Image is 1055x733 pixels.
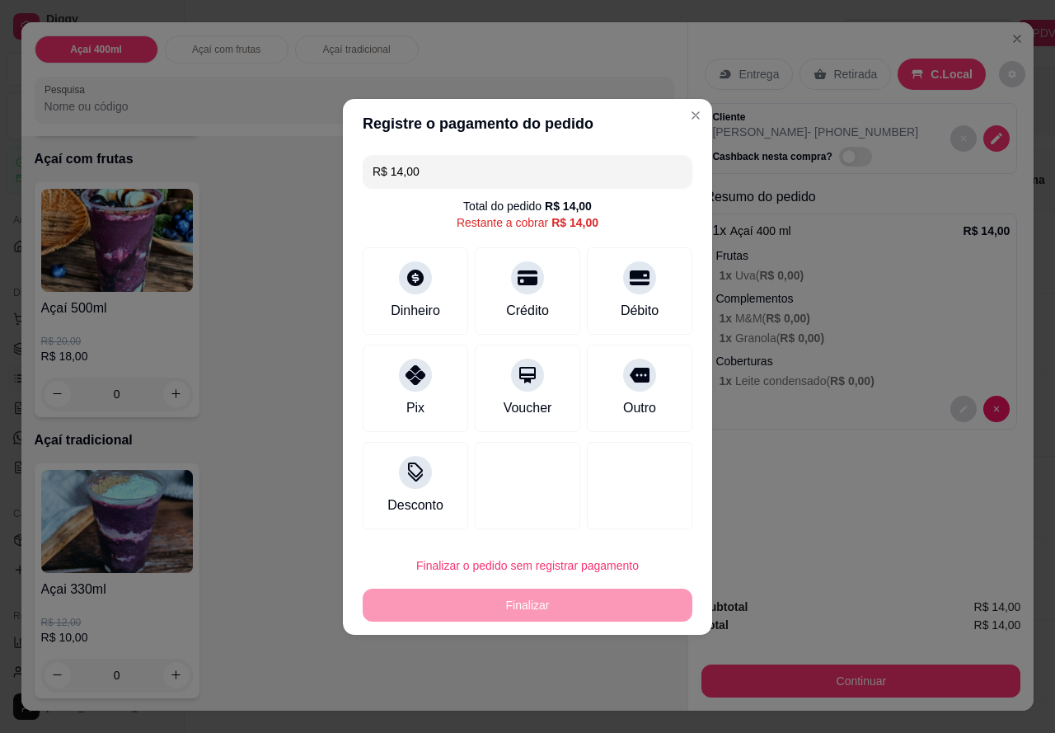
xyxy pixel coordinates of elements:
div: Outro [623,398,656,418]
div: Débito [621,301,659,321]
div: Restante a cobrar [457,214,598,231]
button: Finalizar o pedido sem registrar pagamento [363,549,692,582]
div: Dinheiro [391,301,440,321]
div: Voucher [504,398,552,418]
button: Close [682,102,709,129]
input: Ex.: hambúrguer de cordeiro [373,155,682,188]
div: Crédito [506,301,549,321]
div: R$ 14,00 [545,198,592,214]
div: Total do pedido [463,198,592,214]
header: Registre o pagamento do pedido [343,99,712,148]
div: R$ 14,00 [551,214,598,231]
div: Pix [406,398,424,418]
div: Desconto [387,496,443,515]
